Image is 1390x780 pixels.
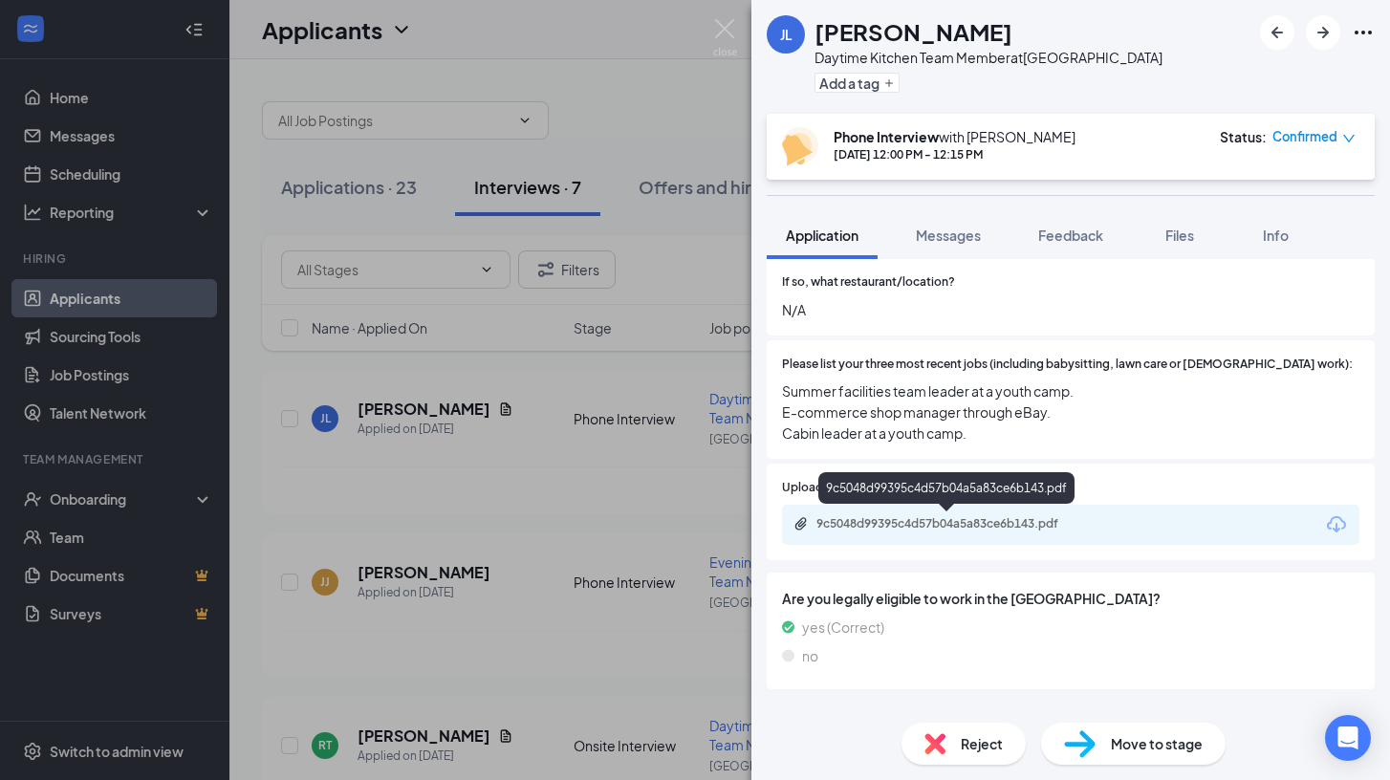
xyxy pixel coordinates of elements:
svg: ArrowRight [1312,21,1335,44]
div: with [PERSON_NAME] [834,127,1075,146]
h1: [PERSON_NAME] [814,15,1012,48]
div: Status : [1220,127,1267,146]
span: N/A [782,299,1359,320]
div: JL [780,25,793,44]
span: Are you legally eligible to work in the [GEOGRAPHIC_DATA]? [782,588,1359,609]
span: If so, what restaurant/location? [782,273,955,292]
span: Confirmed [1272,127,1337,146]
span: Reject [961,733,1003,754]
svg: Paperclip [793,516,809,531]
span: Files [1165,227,1194,244]
span: Feedback [1038,227,1103,244]
svg: ArrowLeftNew [1266,21,1289,44]
span: yes (Correct) [802,617,884,638]
svg: ChevronUp [767,702,790,725]
span: Please list your three most recent jobs (including babysitting, lawn care or [DEMOGRAPHIC_DATA] w... [782,356,1353,374]
div: 9c5048d99395c4d57b04a5a83ce6b143.pdf [816,516,1084,531]
span: [DATE] [1343,705,1375,722]
span: no [802,645,818,666]
span: Move to stage [1111,733,1203,754]
svg: Download [1325,513,1348,536]
button: PlusAdd a tag [814,73,900,93]
svg: Ellipses [1352,21,1375,44]
span: Messages [916,227,981,244]
div: Daytime Kitchen Team Member at [GEOGRAPHIC_DATA] [814,48,1162,67]
span: down [1342,132,1356,145]
a: Paperclip9c5048d99395c4d57b04a5a83ce6b143.pdf [793,516,1103,534]
button: ArrowLeftNew [1260,15,1294,50]
span: Submitted: [1280,705,1336,722]
svg: Plus [883,77,895,89]
button: ArrowRight [1306,15,1340,50]
span: Upload Resume [782,479,869,497]
div: [DATE] 12:00 PM - 12:15 PM [834,146,1075,162]
span: Info [1263,227,1289,244]
span: Application [786,227,858,244]
span: Summer facilities team leader at a youth camp. E-commerce shop manager through eBay. Cabin leader... [782,380,1359,444]
div: Open Intercom Messenger [1325,715,1371,761]
div: 9c5048d99395c4d57b04a5a83ce6b143.pdf [818,472,1075,504]
div: Availability [797,704,863,723]
b: Phone Interview [834,128,939,145]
